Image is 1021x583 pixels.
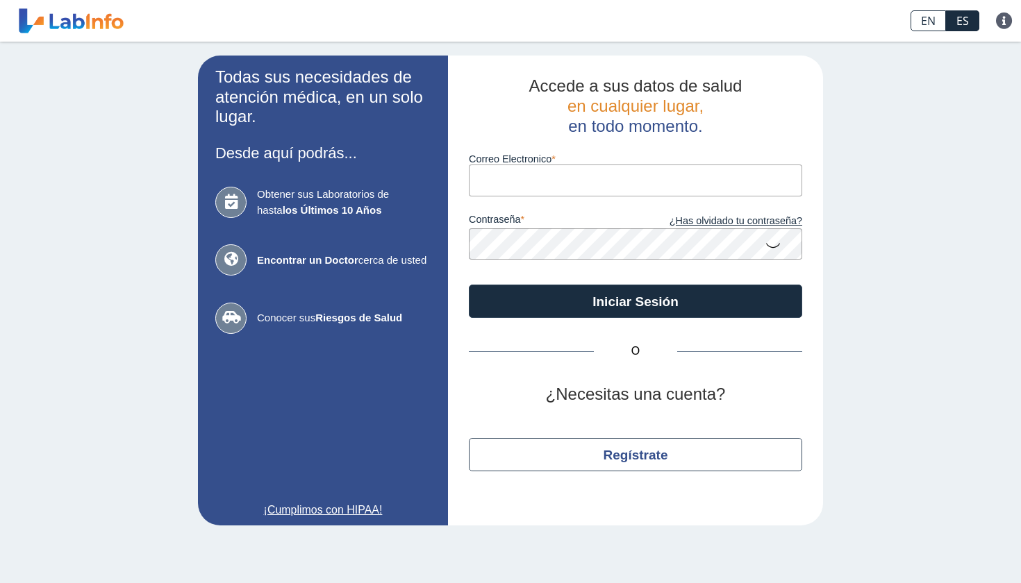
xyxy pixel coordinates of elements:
[257,310,431,326] span: Conocer sus
[946,10,979,31] a: ES
[469,385,802,405] h2: ¿Necesitas una cuenta?
[469,153,802,164] label: Correo Electronico
[469,214,636,229] label: contraseña
[257,254,358,266] b: Encontrar un Doctor
[911,10,946,31] a: EN
[315,312,402,323] b: Riesgos de Salud
[283,204,382,216] b: los Últimos 10 Años
[257,253,431,269] span: cerca de usted
[215,502,431,518] a: ¡Cumplimos con HIPAA!
[215,144,431,162] h3: Desde aquí podrás...
[636,214,802,229] a: ¿Has olvidado tu contraseña?
[594,343,677,360] span: O
[469,285,802,318] button: Iniciar Sesión
[568,117,702,135] span: en todo momento.
[257,187,431,218] span: Obtener sus Laboratorios de hasta
[215,67,431,127] h2: Todas sus necesidades de atención médica, en un solo lugar.
[897,529,1006,568] iframe: Help widget launcher
[567,96,704,115] span: en cualquier lugar,
[529,76,742,95] span: Accede a sus datos de salud
[469,438,802,471] button: Regístrate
